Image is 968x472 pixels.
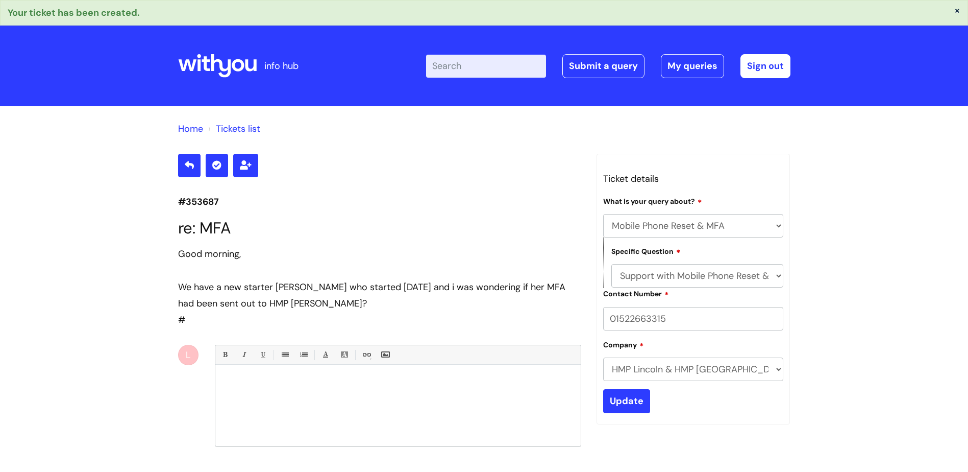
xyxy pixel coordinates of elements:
label: What is your query about? [603,196,702,206]
div: # [178,246,581,328]
h3: Ticket details [603,171,784,187]
a: My queries [661,54,724,78]
a: Italic (Ctrl-I) [237,348,250,361]
li: Tickets list [206,121,260,137]
a: Underline(Ctrl-U) [256,348,269,361]
div: | - [426,54,790,78]
label: Contact Number [603,288,669,298]
li: Solution home [178,121,203,137]
a: Back Color [338,348,351,361]
label: Specific Question [611,246,681,256]
div: L [178,345,198,365]
a: Font Color [319,348,332,361]
a: Link [360,348,373,361]
a: Sign out [740,54,790,78]
a: • Unordered List (Ctrl-Shift-7) [278,348,291,361]
a: Insert Image... [379,348,391,361]
input: Update [603,389,650,413]
button: × [954,6,960,15]
a: Bold (Ctrl-B) [218,348,231,361]
div: We have a new starter [PERSON_NAME] who started [DATE] and i was wondering if her MFA had been se... [178,279,581,312]
a: Home [178,123,203,135]
div: Good morning, [178,246,581,262]
p: info hub [264,58,299,74]
a: 1. Ordered List (Ctrl-Shift-8) [297,348,310,361]
a: Tickets list [216,123,260,135]
p: #353687 [178,194,581,210]
label: Company [603,339,644,349]
h1: re: MFA [178,219,581,238]
input: Search [426,55,546,77]
a: Submit a query [562,54,644,78]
